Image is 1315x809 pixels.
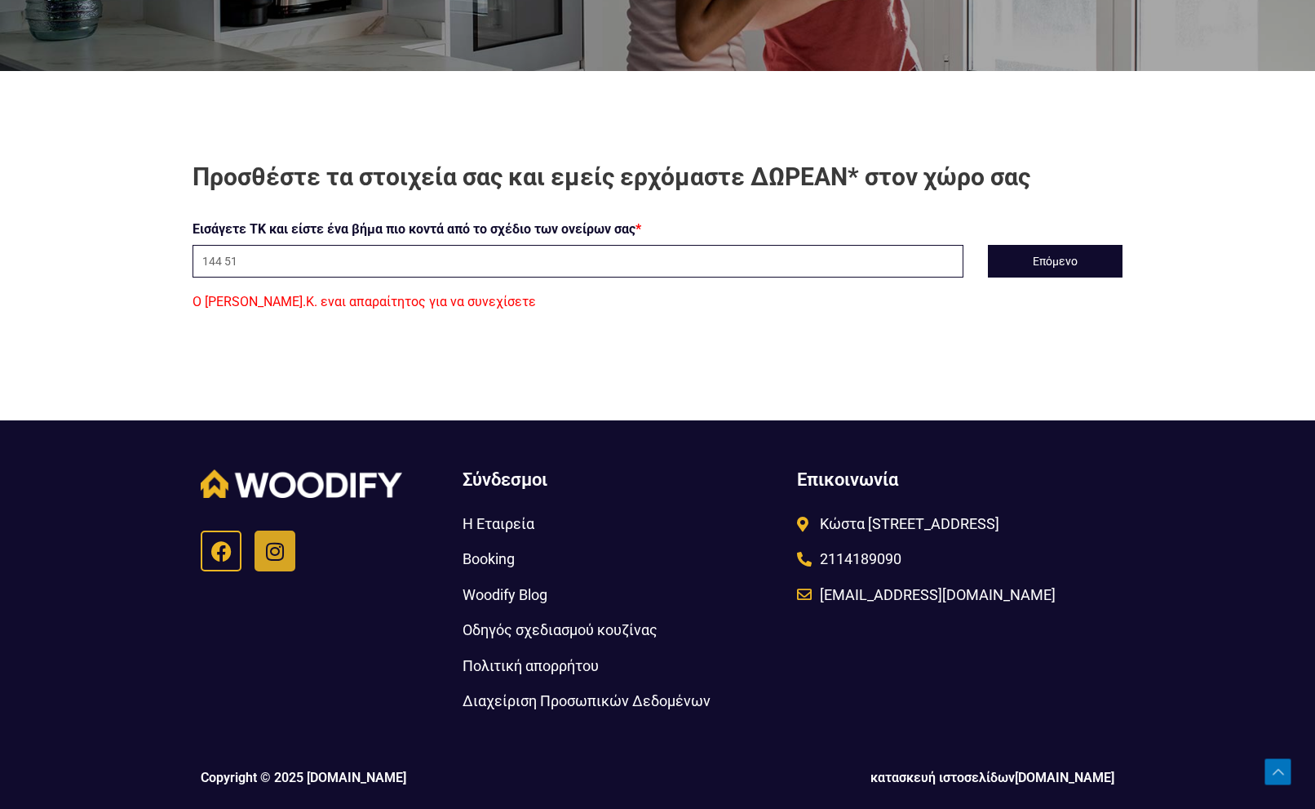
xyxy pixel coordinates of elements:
p: Copyright © 2025 [DOMAIN_NAME] [201,771,649,785]
span: [EMAIL_ADDRESS][DOMAIN_NAME] [816,581,1056,608]
span: Πολιτική απορρήτου [463,652,599,679]
span: Κώστα [STREET_ADDRESS] [816,510,999,537]
span: Booking [463,545,515,572]
a: 2114189090 [797,545,1111,572]
label: Εισάγετε ΤΚ και είστε ένα βήμα πιο κοντά από το σχέδιο των ονείρων σας [193,217,641,242]
span: 2114189090 [816,545,901,572]
a: [DOMAIN_NAME] [1015,770,1114,785]
a: Η Εταιρεία [463,510,781,537]
button: Επόμενο [988,245,1122,278]
span: Επικοινωνία [797,469,898,490]
a: [EMAIL_ADDRESS][DOMAIN_NAME] [797,581,1111,608]
a: Booking [463,545,781,572]
span: Woodify Blog [463,581,547,608]
p: κατασκευή ιστοσελίδων [666,771,1114,785]
img: Woodify [201,469,402,498]
a: Πολιτική απορρήτου [463,652,781,679]
a: Woodify Blog [463,581,781,608]
a: Διαχείριση Προσωπικών Δεδομένων [463,687,781,714]
span: Διαχείριση Προσωπικών Δεδομένων [463,687,711,714]
span: Σύνδεσμοι [463,469,547,490]
a: Κώστα [STREET_ADDRESS] [797,510,1111,537]
a: Οδηγός σχεδιασμού κουζίνας [463,616,781,643]
span: Η Εταιρεία [463,510,534,537]
span: Ο [PERSON_NAME].Κ. εναι απαραίτητος για να συνεχίσετε [193,294,536,309]
h2: Προσθέστε τα στοιχεία σας και εμείς ερχόμαστε ΔΩΡΕΑΝ* στον χώρο σας [193,161,1122,193]
span: Οδηγός σχεδιασμού κουζίνας [463,616,657,643]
